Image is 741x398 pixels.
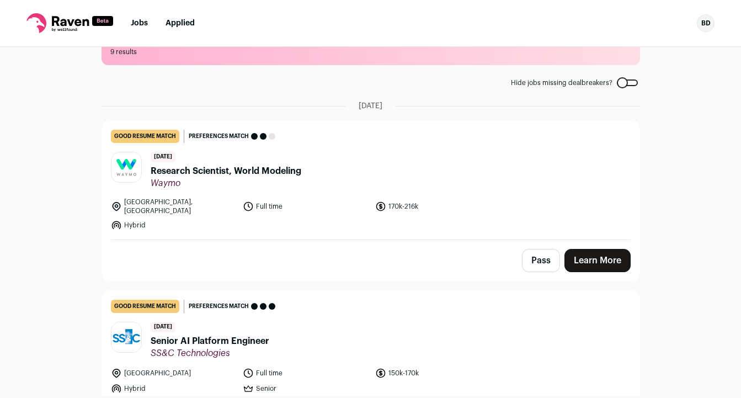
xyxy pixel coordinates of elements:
[697,14,715,32] div: BD
[111,220,237,231] li: Hybrid
[102,121,639,240] a: good resume match Preferences match [DATE] Research Scientist, World Modeling Waymo [GEOGRAPHIC_D...
[511,78,612,87] span: Hide jobs missing dealbreakers?
[166,19,195,27] a: Applied
[151,322,175,332] span: [DATE]
[564,249,631,272] a: Learn More
[110,47,631,56] span: 9 results
[359,100,382,112] span: [DATE]
[375,368,501,379] li: 150k-170k
[111,368,237,379] li: [GEOGRAPHIC_DATA]
[697,14,715,32] button: Open dropdown
[243,198,369,215] li: Full time
[111,322,141,352] img: a2eba3bfe2f261c100cec69c85c40f1e267dcaa0ad1c873b60c36e2a74ec4558.jpg
[151,178,301,189] span: Waymo
[243,383,369,394] li: Senior
[111,130,179,143] div: good resume match
[151,348,269,359] span: SS&C Technologies
[151,164,301,178] span: Research Scientist, World Modeling
[111,300,179,313] div: good resume match
[189,131,249,142] span: Preferences match
[131,19,148,27] a: Jobs
[522,249,560,272] button: Pass
[189,301,249,312] span: Preferences match
[151,335,269,348] span: Senior AI Platform Engineer
[375,198,501,215] li: 170k-216k
[111,383,237,394] li: Hybrid
[243,368,369,379] li: Full time
[111,198,237,215] li: [GEOGRAPHIC_DATA], [GEOGRAPHIC_DATA]
[151,152,175,162] span: [DATE]
[111,152,141,182] img: 9f259bf02c4d7914b2c7bdcff63a3ec87112ff1cc6aa3d1be7e5a6a48f645f69.jpg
